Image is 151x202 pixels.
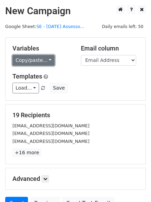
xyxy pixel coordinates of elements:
small: [EMAIL_ADDRESS][DOMAIN_NAME] [12,131,89,136]
h2: New Campaign [5,5,146,17]
button: Save [50,83,68,93]
iframe: Chat Widget [116,169,151,202]
h5: Email column [81,45,139,52]
a: SE - [DATE] Assesso... [36,24,84,29]
small: [EMAIL_ADDRESS][DOMAIN_NAME] [12,123,89,128]
h5: Variables [12,45,70,52]
h5: 19 Recipients [12,111,139,119]
a: Copy/paste... [12,55,55,66]
a: Daily emails left: 50 [100,24,146,29]
a: Load... [12,83,39,93]
a: Templates [12,73,42,80]
h5: Advanced [12,175,139,183]
small: [EMAIL_ADDRESS][DOMAIN_NAME] [12,139,89,144]
a: +16 more [12,148,41,157]
span: Daily emails left: 50 [100,23,146,30]
small: Google Sheet: [5,24,84,29]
